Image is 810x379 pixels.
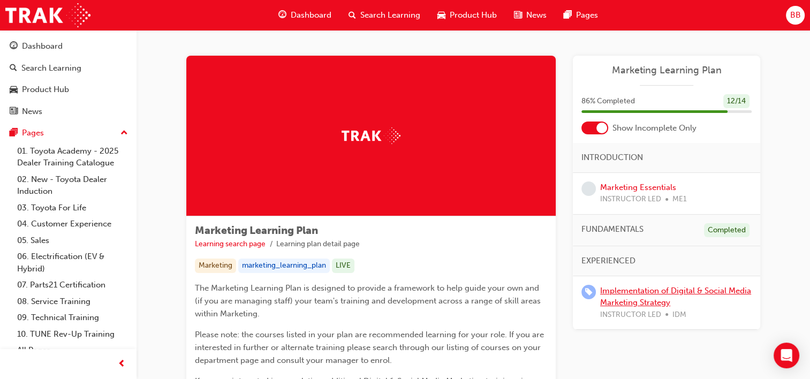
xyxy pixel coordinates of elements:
[291,9,331,21] span: Dashboard
[564,9,572,22] span: pages-icon
[576,9,598,21] span: Pages
[786,6,805,25] button: BB
[270,4,340,26] a: guage-iconDashboard
[118,358,126,371] span: prev-icon
[195,239,266,248] a: Learning search page
[278,9,286,22] span: guage-icon
[195,283,543,319] span: The Marketing Learning Plan is designed to provide a framework to help guide your own and (if you...
[437,9,445,22] span: car-icon
[450,9,497,21] span: Product Hub
[340,4,429,26] a: search-iconSearch Learning
[5,3,90,27] img: Trak
[514,9,522,22] span: news-icon
[704,223,750,238] div: Completed
[429,4,505,26] a: car-iconProduct Hub
[22,84,69,96] div: Product Hub
[342,127,400,144] img: Trak
[276,238,360,251] li: Learning plan detail page
[238,259,330,273] div: marketing_learning_plan
[672,193,687,206] span: ME1
[13,309,132,326] a: 09. Technical Training
[526,9,547,21] span: News
[349,9,356,22] span: search-icon
[13,326,132,343] a: 10. TUNE Rev-Up Training
[10,85,18,95] span: car-icon
[600,286,751,308] a: Implementation of Digital & Social Media Marketing Strategy
[195,224,318,237] span: Marketing Learning Plan
[790,9,800,21] span: BB
[22,127,44,139] div: Pages
[4,36,132,56] a: Dashboard
[13,200,132,216] a: 03. Toyota For Life
[555,4,607,26] a: pages-iconPages
[581,223,644,236] span: FUNDAMENTALS
[22,105,42,118] div: News
[581,255,635,267] span: EXPERIENCED
[581,151,643,164] span: INTRODUCTION
[581,95,635,108] span: 86 % Completed
[13,232,132,249] a: 05. Sales
[600,309,661,321] span: INSTRUCTOR LED
[13,171,132,200] a: 02. New - Toyota Dealer Induction
[10,128,18,138] span: pages-icon
[4,123,132,143] button: Pages
[612,122,697,134] span: Show Incomplete Only
[774,343,799,368] div: Open Intercom Messenger
[195,330,546,365] span: Please note: the courses listed in your plan are recommended learning for your role. If you are i...
[581,285,596,299] span: learningRecordVerb_ENROLL-icon
[4,34,132,123] button: DashboardSearch LearningProduct HubNews
[505,4,555,26] a: news-iconNews
[672,309,686,321] span: IDM
[21,62,81,74] div: Search Learning
[600,193,661,206] span: INSTRUCTOR LED
[195,259,236,273] div: Marketing
[581,181,596,196] span: learningRecordVerb_NONE-icon
[13,293,132,310] a: 08. Service Training
[13,248,132,277] a: 06. Electrification (EV & Hybrid)
[4,102,132,122] a: News
[10,107,18,117] span: news-icon
[332,259,354,273] div: LIVE
[13,143,132,171] a: 01. Toyota Academy - 2025 Dealer Training Catalogue
[4,80,132,100] a: Product Hub
[360,9,420,21] span: Search Learning
[13,216,132,232] a: 04. Customer Experience
[120,126,128,140] span: up-icon
[581,64,752,77] a: Marketing Learning Plan
[600,183,676,192] a: Marketing Essentials
[723,94,750,109] div: 12 / 14
[13,342,132,359] a: All Pages
[10,42,18,51] span: guage-icon
[4,58,132,78] a: Search Learning
[13,277,132,293] a: 07. Parts21 Certification
[10,64,17,73] span: search-icon
[22,40,63,52] div: Dashboard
